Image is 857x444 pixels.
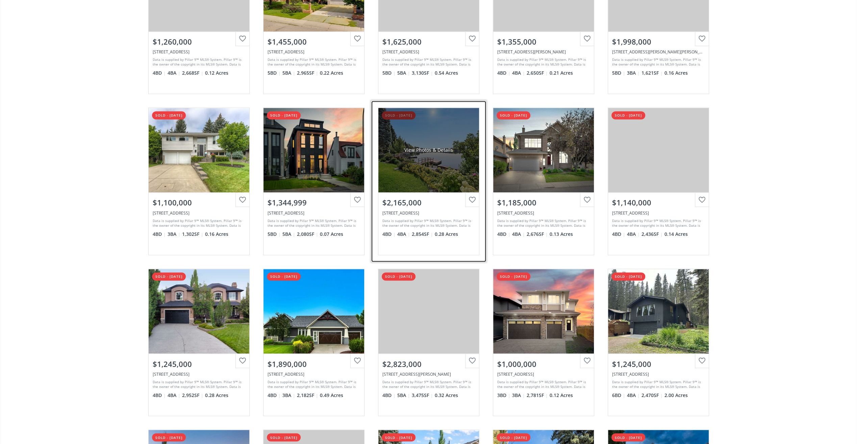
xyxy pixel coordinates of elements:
[412,392,433,398] span: 3,475 SF
[153,57,244,67] div: Data is supplied by Pillar 9™ MLS® System. Pillar 9™ is the owner of the copyright in its MLS® Sy...
[268,392,281,398] span: 4 BD
[256,262,371,423] a: sold - [DATE]$1,890,000[STREET_ADDRESS]Data is supplied by Pillar 9™ MLS® System. Pillar 9™ is th...
[612,231,625,238] span: 4 BD
[435,70,458,76] span: 0.54 Acres
[153,210,245,216] div: 5135 Viceroy Drive NW, Calgary, AB T3A0V2
[320,231,343,238] span: 0.07 Acres
[182,392,203,398] span: 2,952 SF
[282,70,295,76] span: 5 BA
[512,70,525,76] span: 4 BA
[497,70,510,76] span: 4 BD
[382,371,475,377] div: 155 McNeill, Canmore, AB T1W 2R9
[404,147,453,153] div: View Photos & Details
[268,197,360,208] div: $1,344,999
[320,70,343,76] span: 0.22 Acres
[601,262,716,423] a: sold - [DATE]$1,245,000[STREET_ADDRESS]Data is supplied by Pillar 9™ MLS® System. Pillar 9™ is th...
[268,210,360,216] div: 654 26 Avenue NW, Calgary, AB T2M 2E5
[612,210,705,216] div: 128 Drake Landing Terrace, Okotoks, AB T1S 0H1
[497,49,590,55] div: 202 Sienna Hills Terrace SW, Calgary, AB T3H 2Y9
[268,70,281,76] span: 5 BD
[497,218,588,228] div: Data is supplied by Pillar 9™ MLS® System. Pillar 9™ is the owner of the copyright in its MLS® Sy...
[153,371,245,377] div: 44 Heritage Quay, Heritage Pointe, AB T1S 4H6
[153,359,245,369] div: $1,245,000
[612,197,705,208] div: $1,140,000
[497,210,590,216] div: 125 Strathlea Court SW, Calgary, AB T3H 4R8
[282,231,295,238] span: 5 BA
[382,70,396,76] span: 5 BD
[612,218,703,228] div: Data is supplied by Pillar 9™ MLS® System. Pillar 9™ is the owner of the copyright in its MLS® Sy...
[664,231,688,238] span: 0.14 Acres
[486,262,601,423] a: sold - [DATE]$1,000,000[STREET_ADDRESS]Data is supplied by Pillar 9™ MLS® System. Pillar 9™ is th...
[268,359,360,369] div: $1,890,000
[497,379,588,389] div: Data is supplied by Pillar 9™ MLS® System. Pillar 9™ is the owner of the copyright in its MLS® Sy...
[397,70,410,76] span: 5 BA
[382,57,473,67] div: Data is supplied by Pillar 9™ MLS® System. Pillar 9™ is the owner of the copyright in its MLS® Sy...
[182,70,203,76] span: 2,668 SF
[497,359,590,369] div: $1,000,000
[268,371,360,377] div: 220 October Gold Way, Rural Rocky View County, AB T3Z 0A3
[497,231,510,238] span: 4 BD
[153,49,245,55] div: 88 Marquis View SE, Calgary, AB T3M 2H4
[641,392,663,398] span: 2,470 SF
[612,359,705,369] div: $1,245,000
[205,70,228,76] span: 0.12 Acres
[268,231,281,238] span: 5 BD
[153,218,244,228] div: Data is supplied by Pillar 9™ MLS® System. Pillar 9™ is the owner of the copyright in its MLS® Sy...
[664,70,688,76] span: 0.16 Acres
[612,371,705,377] div: 89 Mountain Lion Place, Rural Rocky View County, AB T0L 0K0
[268,218,358,228] div: Data is supplied by Pillar 9™ MLS® System. Pillar 9™ is the owner of the copyright in its MLS® Sy...
[142,101,256,262] a: sold - [DATE]$1,100,000[STREET_ADDRESS]Data is supplied by Pillar 9™ MLS® System. Pillar 9™ is th...
[168,392,180,398] span: 4 BA
[153,36,245,47] div: $1,260,000
[382,379,473,389] div: Data is supplied by Pillar 9™ MLS® System. Pillar 9™ is the owner of the copyright in its MLS® Sy...
[601,101,716,262] a: sold - [DATE]$1,140,000[STREET_ADDRESS]Data is supplied by Pillar 9™ MLS® System. Pillar 9™ is th...
[371,262,486,423] a: sold - [DATE]$2,823,000[STREET_ADDRESS][PERSON_NAME]Data is supplied by Pillar 9™ MLS® System. Pi...
[550,231,573,238] span: 0.13 Acres
[435,231,458,238] span: 0.28 Acres
[297,70,318,76] span: 2,965 SF
[382,231,396,238] span: 4 BD
[371,101,486,262] a: sold - [DATE]View Photos & Details$2,165,000[STREET_ADDRESS]Data is supplied by Pillar 9™ MLS® Sy...
[297,392,318,398] span: 2,182 SF
[268,36,360,47] div: $1,455,000
[527,392,548,398] span: 2,781 SF
[412,70,433,76] span: 3,130 SF
[550,392,573,398] span: 0.12 Acres
[205,392,228,398] span: 0.28 Acres
[512,392,525,398] span: 3 BA
[153,392,166,398] span: 4 BD
[153,197,245,208] div: $1,100,000
[256,101,371,262] a: sold - [DATE]$1,344,999[STREET_ADDRESS]Data is supplied by Pillar 9™ MLS® System. Pillar 9™ is th...
[153,70,166,76] span: 4 BD
[612,36,705,47] div: $1,998,000
[382,36,475,47] div: $1,625,000
[612,70,625,76] span: 5 BD
[527,231,548,238] span: 2,676 SF
[382,49,475,55] div: 217 Silverado Ranch Manor SW, Calgary, AB T2X 0M6
[382,392,396,398] span: 4 BD
[612,49,705,55] div: 184 Carey, Canmore, AB T1W2R6
[382,197,475,208] div: $2,165,000
[168,70,180,76] span: 4 BA
[627,231,640,238] span: 4 BA
[486,101,601,262] a: sold - [DATE]$1,185,000[STREET_ADDRESS]Data is supplied by Pillar 9™ MLS® System. Pillar 9™ is th...
[627,392,640,398] span: 4 BA
[497,57,588,67] div: Data is supplied by Pillar 9™ MLS® System. Pillar 9™ is the owner of the copyright in its MLS® Sy...
[641,70,663,76] span: 1,621 SF
[382,210,475,216] div: 104 Midpark Crescent SE, Calgary, AB T2X 1P2
[142,262,256,423] a: sold - [DATE]$1,245,000[STREET_ADDRESS]Data is supplied by Pillar 9™ MLS® System. Pillar 9™ is th...
[527,70,548,76] span: 2,650 SF
[412,231,433,238] span: 2,854 SF
[550,70,573,76] span: 0.21 Acres
[268,57,358,67] div: Data is supplied by Pillar 9™ MLS® System. Pillar 9™ is the owner of the copyright in its MLS® Sy...
[205,231,228,238] span: 0.16 Acres
[282,392,295,398] span: 3 BA
[627,70,640,76] span: 3 BA
[641,231,663,238] span: 2,436 SF
[382,218,473,228] div: Data is supplied by Pillar 9™ MLS® System. Pillar 9™ is the owner of the copyright in its MLS® Sy...
[153,379,244,389] div: Data is supplied by Pillar 9™ MLS® System. Pillar 9™ is the owner of the copyright in its MLS® Sy...
[497,36,590,47] div: $1,355,000
[320,392,343,398] span: 0.49 Acres
[612,392,625,398] span: 6 BD
[382,359,475,369] div: $2,823,000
